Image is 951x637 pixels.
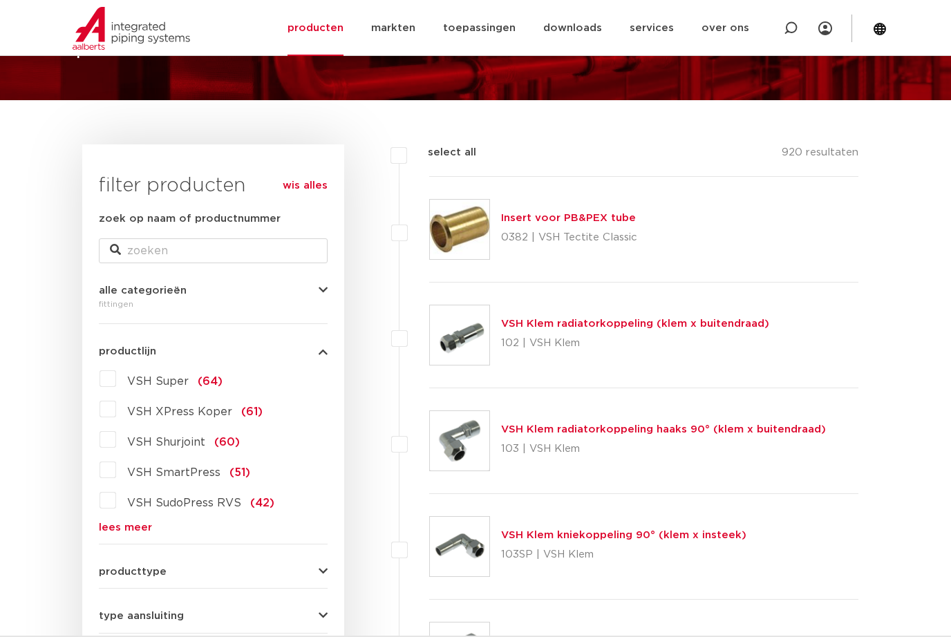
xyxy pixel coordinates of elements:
[198,376,223,387] span: (64)
[501,544,746,566] p: 103SP | VSH Klem
[501,227,637,249] p: 0382 | VSH Tectite Classic
[99,285,187,296] span: alle categorieën
[99,611,184,621] span: type aansluiting
[99,567,167,577] span: producttype
[229,467,250,478] span: (51)
[99,567,328,577] button: producttype
[99,296,328,312] div: fittingen
[99,522,328,533] a: lees meer
[127,467,220,478] span: VSH SmartPress
[99,211,281,227] label: zoek op naam of productnummer
[99,172,328,200] h3: filter producten
[501,530,746,540] a: VSH Klem kniekoppeling 90° (klem x insteek)
[127,497,241,508] span: VSH SudoPress RVS
[430,411,489,470] img: Thumbnail for VSH Klem radiatorkoppeling haaks 90° (klem x buitendraad)
[214,437,240,448] span: (60)
[99,611,328,621] button: type aansluiting
[283,178,328,194] a: wis alles
[430,517,489,576] img: Thumbnail for VSH Klem kniekoppeling 90° (klem x insteek)
[127,437,205,448] span: VSH Shurjoint
[501,424,826,435] a: VSH Klem radiatorkoppeling haaks 90° (klem x buitendraad)
[127,406,232,417] span: VSH XPress Koper
[250,497,274,508] span: (42)
[501,438,826,460] p: 103 | VSH Klem
[99,346,156,356] span: productlijn
[501,318,769,329] a: VSH Klem radiatorkoppeling (klem x buitendraad)
[407,144,476,161] label: select all
[782,144,858,166] p: 920 resultaten
[501,332,769,354] p: 102 | VSH Klem
[241,406,263,417] span: (61)
[127,376,189,387] span: VSH Super
[501,213,636,223] a: Insert voor PB&PEX tube
[99,346,328,356] button: productlijn
[430,305,489,365] img: Thumbnail for VSH Klem radiatorkoppeling (klem x buitendraad)
[99,238,328,263] input: zoeken
[430,200,489,259] img: Thumbnail for Insert voor PB&PEX tube
[99,285,328,296] button: alle categorieën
